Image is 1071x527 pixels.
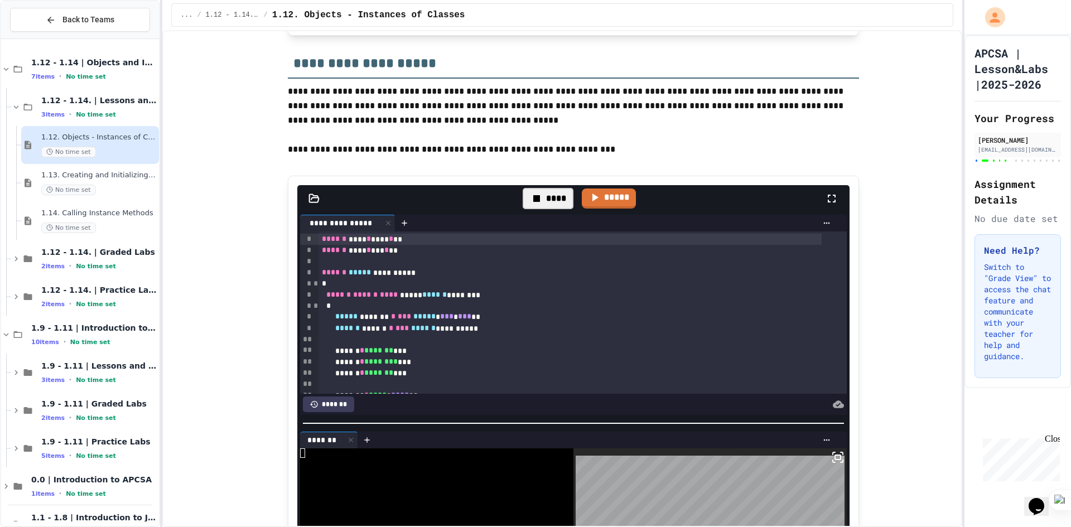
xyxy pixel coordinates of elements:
span: 0.0 | Introduction to APCSA [31,475,157,485]
span: 1.12 - 1.14. | Graded Labs [41,247,157,257]
span: • [69,299,71,308]
span: 5 items [41,452,65,460]
span: 1.14. Calling Instance Methods [41,209,157,218]
span: • [64,337,66,346]
span: • [69,375,71,384]
span: 1.13. Creating and Initializing Objects: Constructors [41,171,157,180]
span: No time set [76,452,116,460]
button: Back to Teams [10,8,150,32]
div: No due date set [974,212,1061,225]
span: 1.9 - 1.11 | Introduction to Methods [31,323,157,333]
span: No time set [76,376,116,384]
span: No time set [70,339,110,346]
span: 1.12 - 1.14. | Lessons and Notes [206,11,259,20]
span: • [59,489,61,498]
span: • [69,110,71,119]
span: • [69,413,71,422]
div: Chat with us now!Close [4,4,77,71]
span: / [197,11,201,20]
span: 2 items [41,414,65,422]
span: 1.12 - 1.14. | Practice Labs [41,285,157,295]
span: No time set [66,73,106,80]
h2: Assignment Details [974,176,1061,207]
div: [PERSON_NAME] [978,135,1058,145]
span: / [264,11,268,20]
span: 1.12. Objects - Instances of Classes [272,8,465,22]
div: [EMAIL_ADDRESS][DOMAIN_NAME] [978,146,1058,154]
p: Switch to "Grade View" to access the chat feature and communicate with your teacher for help and ... [984,262,1051,362]
span: Back to Teams [62,14,114,26]
span: No time set [76,263,116,270]
iframe: chat widget [1024,482,1060,516]
span: 1.9 - 1.11 | Graded Labs [41,399,157,409]
span: No time set [41,147,96,157]
span: 3 items [41,111,65,118]
span: 1.9 - 1.11 | Practice Labs [41,437,157,447]
span: 1.12 - 1.14 | Objects and Instances of Classes [31,57,157,67]
span: 2 items [41,301,65,308]
span: ... [181,11,193,20]
span: No time set [76,301,116,308]
span: No time set [41,223,96,233]
span: • [69,451,71,460]
span: No time set [66,490,106,497]
h1: APCSA | Lesson&Labs |2025-2026 [974,45,1061,92]
div: My Account [973,4,1008,30]
span: 2 items [41,263,65,270]
span: 1.12. Objects - Instances of Classes [41,133,157,142]
h2: Your Progress [974,110,1061,126]
h3: Need Help? [984,244,1051,257]
span: No time set [76,414,116,422]
span: • [59,72,61,81]
span: No time set [41,185,96,195]
span: 1.1 - 1.8 | Introduction to Java [31,513,157,523]
span: 1.12 - 1.14. | Lessons and Notes [41,95,157,105]
span: 1 items [31,490,55,497]
span: 1.9 - 1.11 | Lessons and Notes [41,361,157,371]
span: 7 items [31,73,55,80]
span: • [69,262,71,270]
iframe: chat widget [978,434,1060,481]
span: No time set [76,111,116,118]
span: 10 items [31,339,59,346]
span: 3 items [41,376,65,384]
